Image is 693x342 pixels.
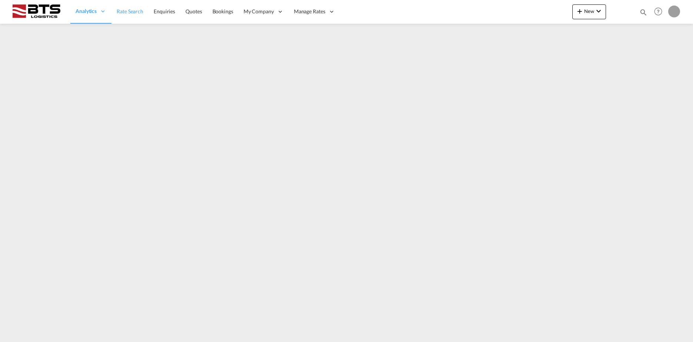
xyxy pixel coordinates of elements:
[244,8,274,15] span: My Company
[575,7,584,16] md-icon: icon-plus 400-fg
[212,8,233,14] span: Bookings
[652,5,668,19] div: Help
[639,8,647,16] md-icon: icon-magnify
[639,8,647,19] div: icon-magnify
[594,7,603,16] md-icon: icon-chevron-down
[76,7,97,15] span: Analytics
[154,8,175,14] span: Enquiries
[572,4,606,19] button: icon-plus 400-fgNewicon-chevron-down
[652,5,664,18] span: Help
[575,8,603,14] span: New
[117,8,143,14] span: Rate Search
[11,3,61,20] img: cdcc71d0be7811ed9adfbf939d2aa0e8.png
[185,8,202,14] span: Quotes
[294,8,325,15] span: Manage Rates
